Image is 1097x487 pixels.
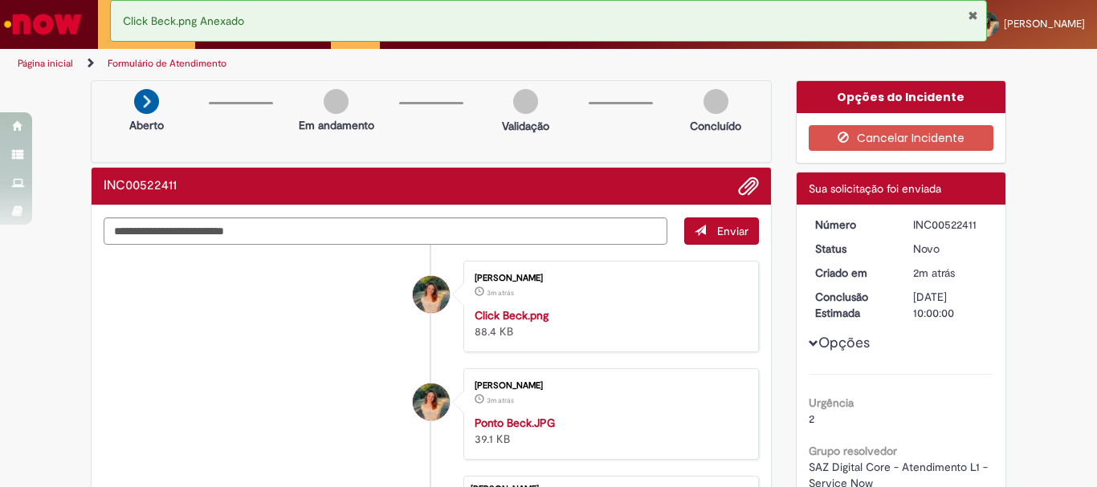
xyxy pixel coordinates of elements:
img: img-circle-grey.png [324,89,349,114]
ul: Trilhas de página [12,49,720,79]
p: Aberto [129,117,164,133]
span: Click Beck.png Anexado [123,14,244,28]
button: Cancelar Incidente [809,125,994,151]
button: Fechar Notificação [968,9,978,22]
div: Natalia Maiara Berwanger [413,276,450,313]
dt: Número [803,217,902,233]
span: Sua solicitação foi enviada [809,181,941,196]
textarea: Digite sua mensagem aqui... [104,217,667,245]
img: img-circle-grey.png [703,89,728,114]
div: 39.1 KB [475,415,742,447]
div: [DATE] 10:00:00 [913,289,988,321]
time: 01/09/2025 08:01:50 [913,266,955,280]
button: Enviar [684,217,759,245]
div: 88.4 KB [475,307,742,339]
dt: Criado em [803,265,902,281]
a: Click Beck.png [475,308,548,323]
time: 01/09/2025 08:01:12 [487,396,514,405]
a: Ponto Beck.JPG [475,416,555,430]
div: INC00522411 [913,217,988,233]
div: [PERSON_NAME] [475,381,742,391]
span: [PERSON_NAME] [1004,17,1085,30]
p: Concluído [690,118,741,134]
div: [PERSON_NAME] [475,274,742,283]
div: Novo [913,241,988,257]
a: Formulário de Atendimento [108,57,226,70]
span: 2m atrás [913,266,955,280]
div: Opções do Incidente [797,81,1006,113]
time: 01/09/2025 08:01:45 [487,288,514,298]
span: Enviar [717,224,748,238]
img: ServiceNow [2,8,84,40]
dt: Status [803,241,902,257]
p: Em andamento [299,117,374,133]
span: 3m atrás [487,396,514,405]
p: Validação [502,118,549,134]
b: Urgência [809,396,854,410]
h2: INC00522411 Histórico de tíquete [104,179,177,193]
img: img-circle-grey.png [513,89,538,114]
img: arrow-next.png [134,89,159,114]
b: Grupo resolvedor [809,444,897,458]
span: 2 [809,412,814,426]
a: Página inicial [18,57,73,70]
dt: Conclusão Estimada [803,289,902,321]
div: 01/09/2025 08:01:50 [913,265,988,281]
span: 3m atrás [487,288,514,298]
div: Natalia Maiara Berwanger [413,384,450,420]
button: Adicionar anexos [738,176,759,197]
